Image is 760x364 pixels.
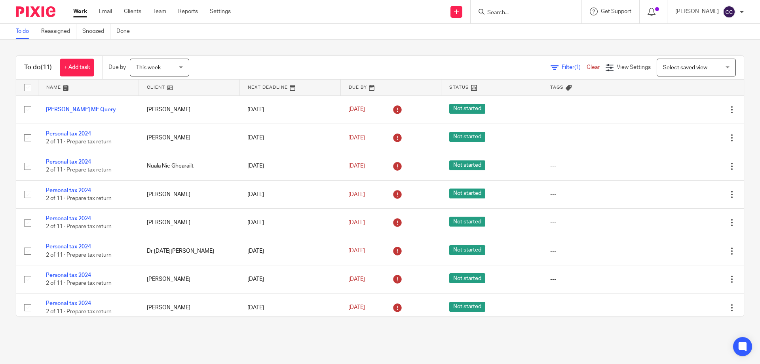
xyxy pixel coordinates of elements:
td: [PERSON_NAME] [139,124,240,152]
span: Not started [449,189,485,198]
td: [DATE] [239,293,340,322]
td: [DATE] [239,152,340,180]
span: [DATE] [348,276,365,282]
span: [DATE] [348,220,365,225]
td: [DATE] [239,95,340,124]
span: 2 of 11 · Prepare tax return [46,252,112,258]
a: Work [73,8,87,15]
a: Clear [587,65,600,70]
div: --- [550,191,635,198]
span: Not started [449,104,485,114]
a: Personal tax 2024 [46,131,91,137]
td: [PERSON_NAME] [139,265,240,293]
p: Due by [108,63,126,71]
span: 2 of 11 · Prepare tax return [46,168,112,173]
a: Personal tax 2024 [46,301,91,306]
span: [DATE] [348,107,365,112]
p: [PERSON_NAME] [675,8,719,15]
div: --- [550,247,635,255]
a: Team [153,8,166,15]
a: Reports [178,8,198,15]
span: Select saved view [663,65,707,71]
span: Not started [449,245,485,255]
span: Not started [449,273,485,283]
a: Reassigned [41,24,76,39]
span: Tags [550,85,564,90]
div: --- [550,304,635,312]
a: [PERSON_NAME] ME Query [46,107,116,112]
div: --- [550,134,635,142]
a: Personal tax 2024 [46,273,91,278]
span: 2 of 11 · Prepare tax return [46,280,112,286]
span: [DATE] [348,163,365,169]
div: --- [550,162,635,170]
div: --- [550,275,635,283]
a: Snoozed [82,24,110,39]
a: Email [99,8,112,15]
a: To do [16,24,35,39]
a: Personal tax 2024 [46,188,91,193]
a: Personal tax 2024 [46,216,91,221]
span: Not started [449,160,485,170]
span: [DATE] [348,248,365,254]
a: Done [116,24,136,39]
td: [DATE] [239,124,340,152]
td: [PERSON_NAME] [139,209,240,237]
a: Settings [210,8,231,15]
a: + Add task [60,59,94,76]
td: [DATE] [239,265,340,293]
span: [DATE] [348,305,365,310]
span: 2 of 11 · Prepare tax return [46,139,112,145]
td: [DATE] [239,209,340,237]
input: Search [486,10,558,17]
span: (11) [41,64,52,71]
img: svg%3E [723,6,735,18]
span: This week [136,65,161,71]
a: Clients [124,8,141,15]
img: Pixie [16,6,55,17]
span: Get Support [601,9,631,14]
div: --- [550,219,635,227]
span: [DATE] [348,192,365,197]
td: Nuala Nic Ghearailt [139,152,240,180]
span: 2 of 11 · Prepare tax return [46,224,112,230]
td: [DATE] [239,180,340,208]
span: 2 of 11 · Prepare tax return [46,196,112,201]
span: Filter [562,65,587,70]
h1: To do [24,63,52,72]
div: --- [550,106,635,114]
span: View Settings [617,65,651,70]
span: Not started [449,217,485,227]
td: [PERSON_NAME] [139,180,240,208]
td: [PERSON_NAME] [139,95,240,124]
td: [DATE] [239,237,340,265]
a: Personal tax 2024 [46,159,91,165]
span: Not started [449,302,485,312]
span: 2 of 11 · Prepare tax return [46,309,112,314]
td: [PERSON_NAME] [139,293,240,322]
span: Not started [449,132,485,142]
span: [DATE] [348,135,365,141]
td: Dr [DATE][PERSON_NAME] [139,237,240,265]
span: (1) [574,65,581,70]
a: Personal tax 2024 [46,244,91,250]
